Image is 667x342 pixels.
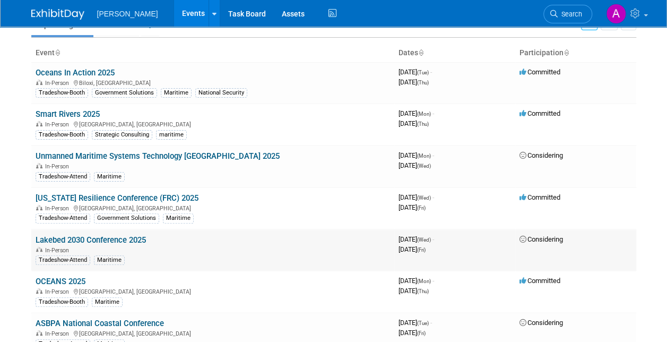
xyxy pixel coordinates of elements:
[36,119,390,128] div: [GEOGRAPHIC_DATA], [GEOGRAPHIC_DATA]
[36,121,42,126] img: In-Person Event
[417,195,431,201] span: (Wed)
[399,161,431,169] span: [DATE]
[31,44,394,62] th: Event
[45,163,72,170] span: In-Person
[417,163,431,169] span: (Wed)
[161,88,192,98] div: Maritime
[45,121,72,128] span: In-Person
[36,297,88,307] div: Tradeshow-Booth
[36,235,146,245] a: Lakebed 2030 Conference 2025
[92,130,152,140] div: Strategic Consulting
[92,88,157,98] div: Government Solutions
[36,78,390,87] div: Biloxi, [GEOGRAPHIC_DATA]
[432,235,434,243] span: -
[399,68,432,76] span: [DATE]
[394,44,515,62] th: Dates
[94,172,125,182] div: Maritime
[36,330,42,336] img: In-Person Event
[92,297,123,307] div: Maritime
[432,277,434,285] span: -
[36,109,100,119] a: Smart Rivers 2025
[399,119,429,127] span: [DATE]
[519,235,563,243] span: Considering
[399,277,434,285] span: [DATE]
[399,193,434,201] span: [DATE]
[94,213,159,223] div: Government Solutions
[399,78,429,86] span: [DATE]
[399,287,429,295] span: [DATE]
[417,70,429,75] span: (Tue)
[417,121,429,127] span: (Thu)
[45,330,72,337] span: In-Person
[36,203,390,212] div: [GEOGRAPHIC_DATA], [GEOGRAPHIC_DATA]
[36,247,42,252] img: In-Person Event
[195,88,247,98] div: National Security
[515,44,636,62] th: Participation
[36,193,198,203] a: [US_STATE] Resilience Conference (FRC) 2025
[36,172,90,182] div: Tradeshow-Attend
[430,68,432,76] span: -
[430,319,432,327] span: -
[417,111,431,117] span: (Mon)
[519,193,560,201] span: Committed
[399,329,426,337] span: [DATE]
[36,80,42,85] img: In-Person Event
[432,151,434,159] span: -
[36,329,390,337] div: [GEOGRAPHIC_DATA], [GEOGRAPHIC_DATA]
[543,5,592,23] a: Search
[417,153,431,159] span: (Mon)
[36,213,90,223] div: Tradeshow-Attend
[417,205,426,211] span: (Fri)
[45,288,72,295] span: In-Person
[417,247,426,253] span: (Fri)
[432,193,434,201] span: -
[97,10,158,18] span: [PERSON_NAME]
[55,48,60,57] a: Sort by Event Name
[399,245,426,253] span: [DATE]
[418,48,423,57] a: Sort by Start Date
[31,9,84,20] img: ExhibitDay
[606,4,626,24] img: Amy Reese
[417,330,426,336] span: (Fri)
[417,237,431,243] span: (Wed)
[564,48,569,57] a: Sort by Participation Type
[36,88,88,98] div: Tradeshow-Booth
[417,288,429,294] span: (Thu)
[36,319,164,328] a: ASBPA National Coastal Conference
[519,151,563,159] span: Considering
[399,235,434,243] span: [DATE]
[36,277,85,286] a: OCEANS 2025
[399,109,434,117] span: [DATE]
[36,255,90,265] div: Tradeshow-Attend
[163,213,194,223] div: Maritime
[36,151,280,161] a: Unmanned Maritime Systems Technology [GEOGRAPHIC_DATA] 2025
[417,320,429,326] span: (Tue)
[519,319,563,327] span: Considering
[45,205,72,212] span: In-Person
[36,205,42,210] img: In-Person Event
[432,109,434,117] span: -
[45,247,72,254] span: In-Person
[519,109,560,117] span: Committed
[156,130,187,140] div: maritime
[399,203,426,211] span: [DATE]
[558,10,582,18] span: Search
[36,130,88,140] div: Tradeshow-Booth
[45,80,72,87] span: In-Person
[417,80,429,85] span: (Thu)
[399,319,432,327] span: [DATE]
[519,68,560,76] span: Committed
[94,255,125,265] div: Maritime
[36,287,390,295] div: [GEOGRAPHIC_DATA], [GEOGRAPHIC_DATA]
[36,68,115,78] a: Oceans In Action 2025
[399,151,434,159] span: [DATE]
[36,163,42,168] img: In-Person Event
[519,277,560,285] span: Committed
[417,278,431,284] span: (Mon)
[36,288,42,294] img: In-Person Event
